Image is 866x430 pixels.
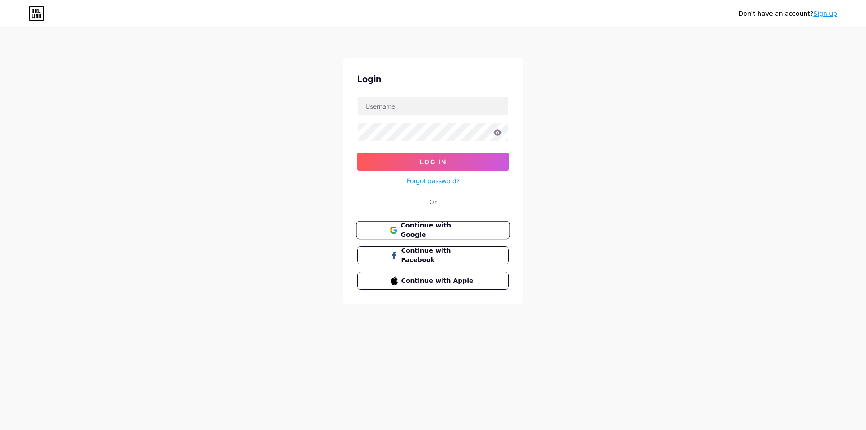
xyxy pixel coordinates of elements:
[357,72,509,86] div: Login
[407,176,460,185] a: Forgot password?
[420,158,447,166] span: Log In
[357,221,509,239] a: Continue with Google
[358,97,508,115] input: Username
[813,10,837,17] a: Sign up
[429,197,437,207] div: Or
[357,153,509,171] button: Log In
[357,272,509,290] button: Continue with Apple
[401,221,476,240] span: Continue with Google
[401,276,476,286] span: Continue with Apple
[738,9,837,18] div: Don't have an account?
[357,246,509,264] button: Continue with Facebook
[356,221,510,240] button: Continue with Google
[401,246,476,265] span: Continue with Facebook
